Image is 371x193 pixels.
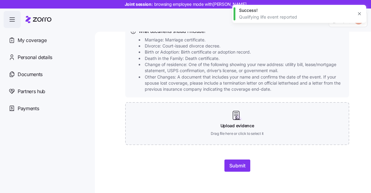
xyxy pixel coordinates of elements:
a: My coverage [4,32,90,49]
span: Divorce: Court-issued divorce decree. [145,43,220,49]
button: Submit [224,160,250,172]
span: Partners hub [18,88,45,95]
span: browsing employee mode with [PERSON_NAME] [154,1,247,7]
span: Documents [18,71,43,78]
span: Other Changes: A document that includes your name and confirms the date of the event. If your spo... [145,74,346,93]
span: Submit [229,162,245,169]
span: Payments [18,105,39,112]
a: Payments [4,100,90,117]
span: Personal details [18,54,52,61]
a: Personal details [4,49,90,66]
a: Documents [4,66,90,83]
div: Qualifying life event reported [239,14,353,20]
span: My coverage [18,37,47,44]
span: Change of residence: One of the following showing your new address: utility bill, lease/mortgage ... [145,61,346,74]
span: Death in the Family: Death certificate. [145,55,220,61]
div: Success! [239,7,353,13]
span: Joint session: [125,1,247,7]
a: Partners hub [4,83,90,100]
span: Marriage: Marriage certificate. [145,37,206,43]
span: Birth or Adoption: Birth certificate or adoption record. [145,49,251,55]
